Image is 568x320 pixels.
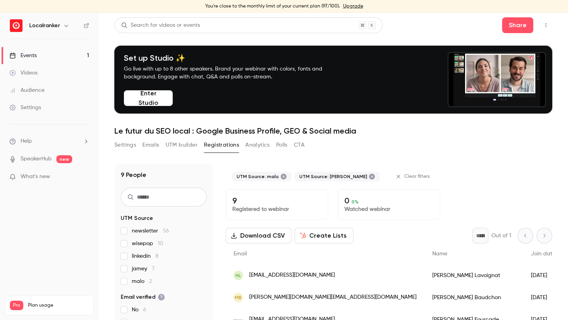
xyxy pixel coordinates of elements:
h1: Le futur du SEO local : Google Business Profile, GEO & Social media [114,126,552,136]
span: newsletter [132,227,169,235]
span: [EMAIL_ADDRESS][DOMAIN_NAME] [249,272,335,280]
li: help-dropdown-opener [9,137,89,145]
span: 6 [143,307,146,313]
img: n4brands.com [234,319,243,320]
h1: 9 People [121,170,146,180]
span: Join date [531,251,555,257]
div: [DATE] [523,287,563,309]
span: Clear filters [404,173,430,180]
div: [PERSON_NAME] Baudchon [424,287,523,309]
button: Share [502,17,533,33]
button: Remove "malo" from selected "UTM Source" filter [280,173,287,180]
button: Download CSV [226,228,291,244]
div: [DATE] [523,264,563,287]
div: Settings [9,104,41,112]
span: Plan usage [28,302,89,309]
span: 0 % [351,199,359,205]
span: UTM Source: [PERSON_NAME] [299,173,367,180]
span: 10 [158,241,163,246]
span: What's new [21,173,50,181]
span: 56 [163,228,169,234]
div: Search for videos or events [121,21,200,30]
p: 9 [232,196,321,205]
button: Enter Studio [124,90,173,106]
span: 8 [155,253,159,259]
span: UTM Source [121,214,153,222]
div: Audience [9,86,45,94]
span: linkedin [132,252,159,260]
span: 7 [152,266,155,272]
button: CTA [294,139,305,151]
h6: Localranker [29,22,60,30]
div: [PERSON_NAME] Lavoignat [424,264,523,287]
span: UTM Source: malo [237,173,279,180]
span: jamey [132,265,155,273]
button: Analytics [245,139,270,151]
span: new [56,155,72,163]
h4: Set up Studio ✨ [124,53,341,63]
p: Registered to webinar [232,205,321,213]
button: Clear filters [392,170,435,183]
button: Create Lists [295,228,353,244]
span: MB [235,294,242,301]
span: 2 [149,279,152,284]
button: Emails [142,139,159,151]
button: Polls [276,139,288,151]
span: wisepop [132,240,163,247]
button: Registrations [204,139,239,151]
span: Email verified [121,293,165,301]
div: Events [9,52,37,60]
span: HL [235,272,241,279]
button: UTM builder [166,139,198,151]
span: Name [432,251,447,257]
a: SpeakerHub [21,155,52,163]
a: Upgrade [343,3,363,9]
button: Remove "jamey" from selected "UTM Source" filter [369,173,375,180]
span: No [132,306,146,314]
p: 0 [344,196,433,205]
p: Watched webinar [344,205,433,213]
span: malo [132,277,152,285]
p: Go live with up to 8 other speakers. Brand your webinar with colors, fonts and background. Engage... [124,65,341,81]
span: [PERSON_NAME][DOMAIN_NAME][EMAIL_ADDRESS][DOMAIN_NAME] [249,294,417,302]
span: Help [21,137,32,145]
div: Videos [9,69,37,77]
p: Out of 1 [491,232,511,240]
span: Pro [10,301,23,310]
img: Localranker [10,19,22,32]
button: Settings [114,139,136,151]
span: Email [234,251,247,257]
